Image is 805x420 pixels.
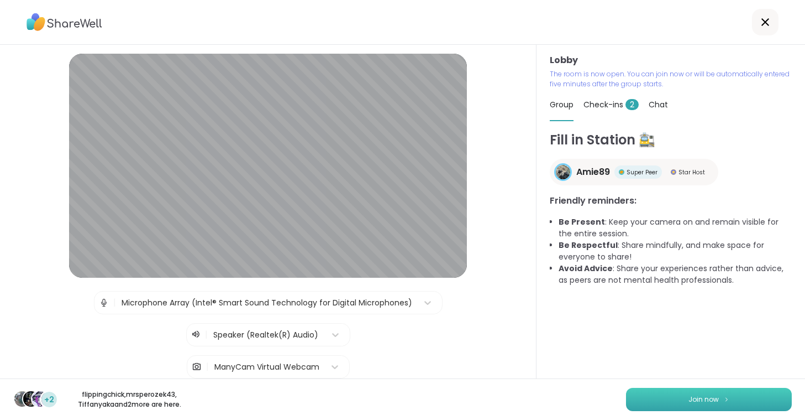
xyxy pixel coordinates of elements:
[671,169,676,175] img: Star Host
[626,388,792,411] button: Join now
[559,216,792,240] li: : Keep your camera on and remain visible for the entire session.
[44,394,54,406] span: +2
[627,168,657,177] span: Super Peer
[649,99,668,110] span: Chat
[723,396,730,402] img: ShareWell Logomark
[550,99,574,110] span: Group
[559,240,792,263] li: : Share mindfully, and make space for everyone to share!
[122,297,412,309] div: Microphone Array (Intel® Smart Sound Technology for Digital Microphones)
[205,328,208,341] span: |
[27,9,102,35] img: ShareWell Logo
[113,292,116,314] span: |
[214,361,319,373] div: ManyCam Virtual Webcam
[550,159,718,185] a: Amie89Amie89Super PeerSuper PeerStar HostStar Host
[550,194,792,208] h3: Friendly reminders:
[678,168,705,177] span: Star Host
[559,263,613,274] b: Avoid Advice
[99,292,109,314] img: Microphone
[67,390,191,409] p: flippingchick , mrsperozek43 , Tiffanyaka and 2 more are here.
[583,99,639,110] span: Check-ins
[619,169,624,175] img: Super Peer
[32,391,48,407] img: Tiffanyaka
[559,216,605,227] b: Be Present
[556,165,570,179] img: Amie89
[559,240,618,251] b: Be Respectful
[625,99,639,110] span: 2
[576,165,610,179] span: Amie89
[14,391,30,407] img: flippingchick
[688,395,719,405] span: Join now
[23,391,39,407] img: mrsperozek43
[192,356,202,378] img: Camera
[559,263,792,286] li: : Share your experiences rather than advice, as peers are not mental health professionals.
[550,130,792,150] h1: Fill in Station 🚉
[550,54,792,67] h3: Lobby
[550,69,792,89] p: The room is now open. You can join now or will be automatically entered five minutes after the gr...
[206,356,209,378] span: |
